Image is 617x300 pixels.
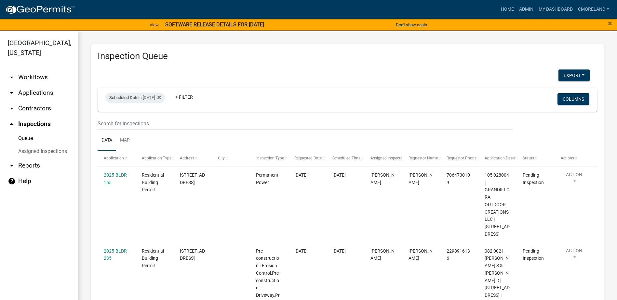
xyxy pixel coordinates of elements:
strong: SOFTWARE RELEASE DETAILS FOR [DATE] [165,21,264,28]
span: Address [180,156,194,160]
a: 2025-BLDR-165 [104,172,128,185]
span: Permanent Power [256,172,278,185]
i: arrow_drop_up [8,120,16,128]
button: Close [608,19,612,27]
datatable-header-cell: City [212,151,250,166]
span: City [218,156,225,160]
div: is [DATE] [105,93,165,103]
datatable-header-cell: Address [174,151,212,166]
i: arrow_drop_down [8,89,16,97]
span: Inspection Type [256,156,284,160]
span: Application [104,156,124,160]
i: arrow_drop_down [8,162,16,169]
span: Anthony [409,248,433,261]
span: Actions [561,156,574,160]
a: Admin [516,3,536,16]
span: 7064730109 [447,172,470,185]
span: Residential Building Permit [142,172,164,193]
datatable-header-cell: Application Type [136,151,174,166]
input: Search for inspections [98,117,513,130]
span: Application Type [142,156,171,160]
a: 2025-BLDR-235 [104,248,128,261]
a: View [147,19,161,30]
span: Application Description [485,156,526,160]
div: [DATE] [332,247,358,255]
button: Action [561,171,587,188]
datatable-header-cell: Application Description [478,151,516,166]
span: × [608,19,612,28]
a: + Filter [170,91,198,103]
span: Stephen Kitchen [409,172,433,185]
datatable-header-cell: Application [98,151,136,166]
datatable-header-cell: Actions [555,151,593,166]
span: Michele Rivera [370,172,395,185]
span: 105 028004 | GRANDIFLORA OUTDOOR CREATIONS LLC | 372 WARDS CHAPEL RD [485,172,510,237]
datatable-header-cell: Requested Date [288,151,326,166]
span: Anthony Smith [370,248,395,261]
span: Pending Inspection [523,172,544,185]
datatable-header-cell: Status [516,151,555,166]
span: 2298916136 [447,248,470,261]
i: arrow_drop_down [8,105,16,112]
datatable-header-cell: Scheduled Time [326,151,364,166]
a: cmoreland [575,3,612,16]
span: Requested Date [294,156,322,160]
span: 10/06/2025 [294,172,308,178]
span: Requestor Name [409,156,438,160]
datatable-header-cell: Requestor Phone [440,151,478,166]
span: Requestor Phone [447,156,476,160]
button: Export [558,69,590,81]
datatable-header-cell: Assigned Inspector [364,151,402,166]
h3: Inspection Queue [98,51,597,62]
a: My Dashboard [536,3,575,16]
datatable-header-cell: Inspection Type [250,151,288,166]
a: Map [116,130,134,151]
span: Residential Building Permit [142,248,164,269]
i: arrow_drop_down [8,73,16,81]
button: Action [561,247,587,264]
button: Columns [557,93,589,105]
div: [DATE] [332,171,358,179]
span: 10/06/2025 [294,248,308,254]
span: Scheduled Date [109,95,139,100]
span: Status [523,156,534,160]
span: Pending Inspection [523,248,544,261]
span: Scheduled Time [332,156,360,160]
span: 382 TWIN BRIDGES RD SW [180,248,205,261]
span: Assigned Inspector [370,156,404,160]
span: 372 WARDS CHAPEL RD [180,172,205,185]
i: help [8,177,16,185]
a: Home [498,3,516,16]
a: Data [98,130,116,151]
datatable-header-cell: Requestor Name [402,151,440,166]
button: Don't show again [393,19,430,30]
